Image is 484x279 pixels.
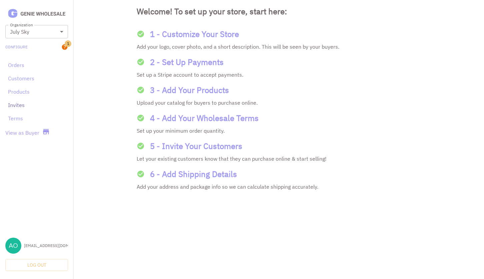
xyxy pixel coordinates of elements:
[8,88,65,96] a: Products
[5,238,21,254] img: aoxue@julyskyskincare.com
[137,183,421,191] p: Add your address and package info so we can calculate shipping accurately.
[5,44,28,50] a: Configure
[5,129,39,137] a: View as Buyer
[8,61,65,69] a: Orders
[5,25,68,38] div: July Sky
[137,43,421,51] p: Add your logo, cover photo, and a short description. This will be seen by your buyers.
[5,259,68,271] button: Log Out
[137,5,421,17] h1: Welcome! To set up your store, start here:
[137,71,421,79] p: Set up a Stripe account to accept payments.
[137,99,421,107] p: Upload your catalog for buyers to purchase online.
[5,8,68,20] img: Logo
[8,114,65,122] a: Terms
[65,40,71,47] span: 1
[137,56,421,68] a: 2 - Set Up Payments
[137,168,421,180] a: 6 - Add Shipping Details
[24,243,68,249] div: [EMAIL_ADDRESS][DOMAIN_NAME]
[137,84,421,96] a: 3 - Add Your Products
[137,127,421,135] p: Set up your minimum order quantity.
[137,28,421,40] a: 1 - Customize Your Store
[137,155,421,163] p: Let your existing customers know that they can purchase online & start selling!
[8,74,65,82] a: Customers
[137,140,421,152] a: 5 - Invite Your Customers
[137,112,421,124] a: 4 - Add Your Wholesale Terms
[10,22,33,28] label: Organization
[8,101,65,109] a: Invites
